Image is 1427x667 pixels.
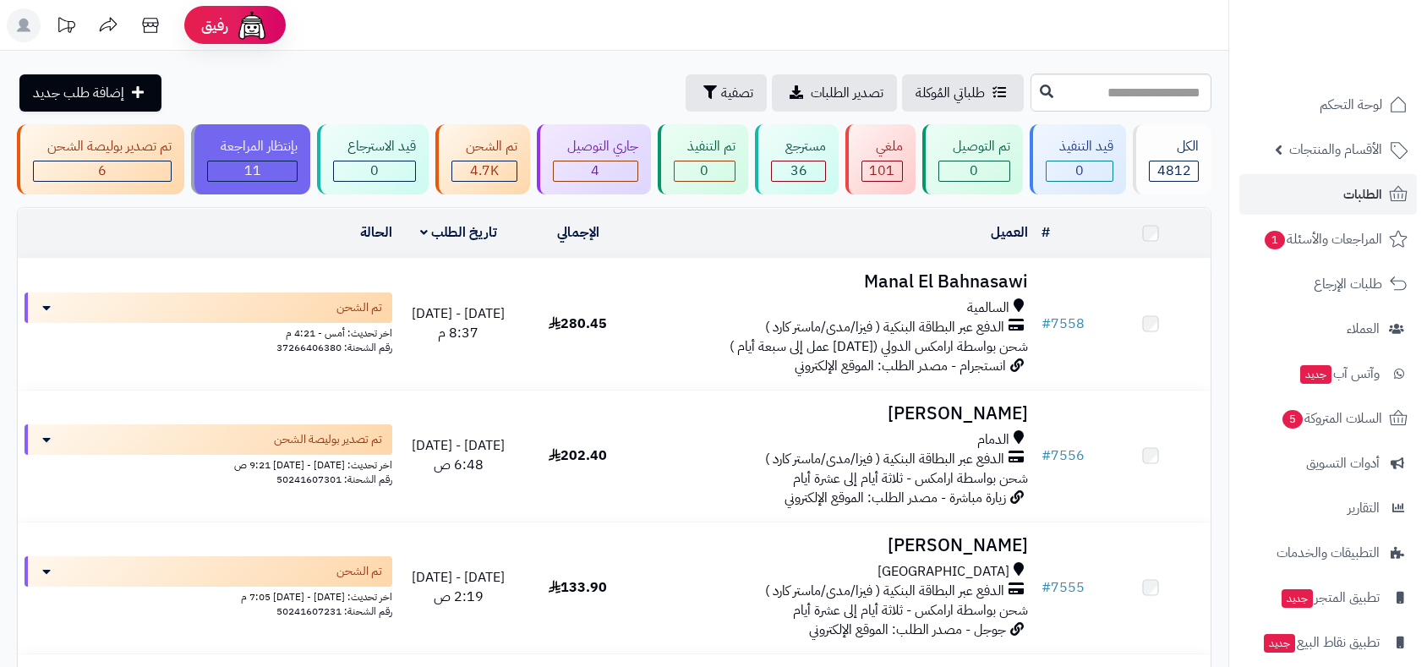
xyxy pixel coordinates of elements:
a: التطبيقات والخدمات [1239,533,1417,573]
a: تطبيق نقاط البيعجديد [1239,622,1417,663]
a: لوحة التحكم [1239,85,1417,125]
span: الدمام [977,430,1009,450]
span: جديد [1282,589,1313,608]
div: مسترجع [771,137,826,156]
div: اخر تحديث: [DATE] - [DATE] 7:05 م [25,587,392,604]
a: تم التوصيل 0 [919,124,1026,194]
span: المراجعات والأسئلة [1263,227,1382,251]
a: إضافة طلب جديد [19,74,161,112]
span: 1 [1265,231,1285,249]
span: [DATE] - [DATE] 2:19 ص [412,567,505,607]
span: 0 [700,161,708,181]
h3: [PERSON_NAME] [644,536,1028,555]
span: الدفع عبر البطاقة البنكية ( فيزا/مدى/ماستر كارد ) [765,318,1004,337]
span: تطبيق نقاط البيع [1262,631,1380,654]
span: تم الشحن [336,299,382,316]
a: مسترجع 36 [752,124,842,194]
div: الكل [1149,137,1199,156]
div: 101 [862,161,902,181]
a: الطلبات [1239,174,1417,215]
a: التقارير [1239,488,1417,528]
a: طلبات الإرجاع [1239,264,1417,304]
a: المراجعات والأسئلة1 [1239,219,1417,260]
span: التطبيقات والخدمات [1277,541,1380,565]
a: تم تصدير بوليصة الشحن 6 [14,124,188,194]
span: [GEOGRAPHIC_DATA] [878,562,1009,582]
span: 6 [98,161,107,181]
span: السلات المتروكة [1281,407,1382,430]
a: تم الشحن 4.7K [432,124,533,194]
a: تاريخ الطلب [420,222,497,243]
a: تطبيق المتجرجديد [1239,577,1417,618]
div: قيد التنفيذ [1046,137,1114,156]
div: 6 [34,161,171,181]
a: الكل4812 [1129,124,1215,194]
span: 0 [970,161,978,181]
span: [DATE] - [DATE] 6:48 ص [412,435,505,475]
span: انستجرام - مصدر الطلب: الموقع الإلكتروني [795,356,1006,376]
span: رقم الشحنة: 37266406380 [276,340,392,355]
div: جاري التوصيل [553,137,638,156]
div: ملغي [861,137,903,156]
span: الدفع عبر البطاقة البنكية ( فيزا/مدى/ماستر كارد ) [765,450,1004,469]
span: التقارير [1348,496,1380,520]
a: قيد التنفيذ 0 [1026,124,1130,194]
div: 0 [675,161,735,181]
span: تصدير الطلبات [811,83,883,103]
a: الحالة [360,222,392,243]
div: تم التنفيذ [674,137,736,156]
span: # [1042,446,1051,466]
span: السالمية [967,298,1009,318]
div: 0 [939,161,1009,181]
div: 0 [334,161,415,181]
div: 4 [554,161,637,181]
div: بإنتظار المراجعة [207,137,298,156]
span: 36 [790,161,807,181]
a: طلباتي المُوكلة [902,74,1024,112]
span: # [1042,314,1051,334]
img: logo-2.png [1312,47,1411,83]
span: زيارة مباشرة - مصدر الطلب: الموقع الإلكتروني [785,488,1006,508]
div: تم تصدير بوليصة الشحن [33,137,172,156]
h3: Manal El Bahnasawi [644,272,1028,292]
span: 202.40 [549,446,607,466]
button: تصفية [686,74,767,112]
div: تم التوصيل [938,137,1010,156]
span: 4.7K [470,161,499,181]
span: 4 [591,161,599,181]
span: # [1042,577,1051,598]
span: الأقسام والمنتجات [1289,138,1382,161]
a: جاري التوصيل 4 [533,124,654,194]
span: وآتس آب [1299,362,1380,385]
span: شحن بواسطة ارامكس الدولي ([DATE] عمل إلى سبعة أيام ) [730,336,1028,357]
span: جوجل - مصدر الطلب: الموقع الإلكتروني [809,620,1006,640]
span: أدوات التسويق [1306,451,1380,475]
a: الإجمالي [557,222,599,243]
span: 0 [1075,161,1084,181]
div: تم الشحن [451,137,517,156]
span: 0 [370,161,379,181]
span: العملاء [1347,317,1380,341]
a: #7558 [1042,314,1085,334]
a: #7555 [1042,577,1085,598]
a: قيد الاسترجاع 0 [314,124,432,194]
span: الدفع عبر البطاقة البنكية ( فيزا/مدى/ماستر كارد ) [765,582,1004,601]
span: رقم الشحنة: 50241607301 [276,472,392,487]
img: ai-face.png [235,8,269,42]
span: رفيق [201,15,228,36]
div: قيد الاسترجاع [333,137,416,156]
a: أدوات التسويق [1239,443,1417,484]
span: طلباتي المُوكلة [916,83,985,103]
h3: [PERSON_NAME] [644,404,1028,424]
span: 133.90 [549,577,607,598]
a: العملاء [1239,309,1417,349]
span: لوحة التحكم [1320,93,1382,117]
a: العميل [991,222,1028,243]
span: 280.45 [549,314,607,334]
span: الطلبات [1343,183,1382,206]
span: تم تصدير بوليصة الشحن [274,431,382,448]
span: جديد [1300,365,1331,384]
span: 11 [244,161,261,181]
span: 5 [1282,410,1303,429]
span: تصفية [721,83,753,103]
